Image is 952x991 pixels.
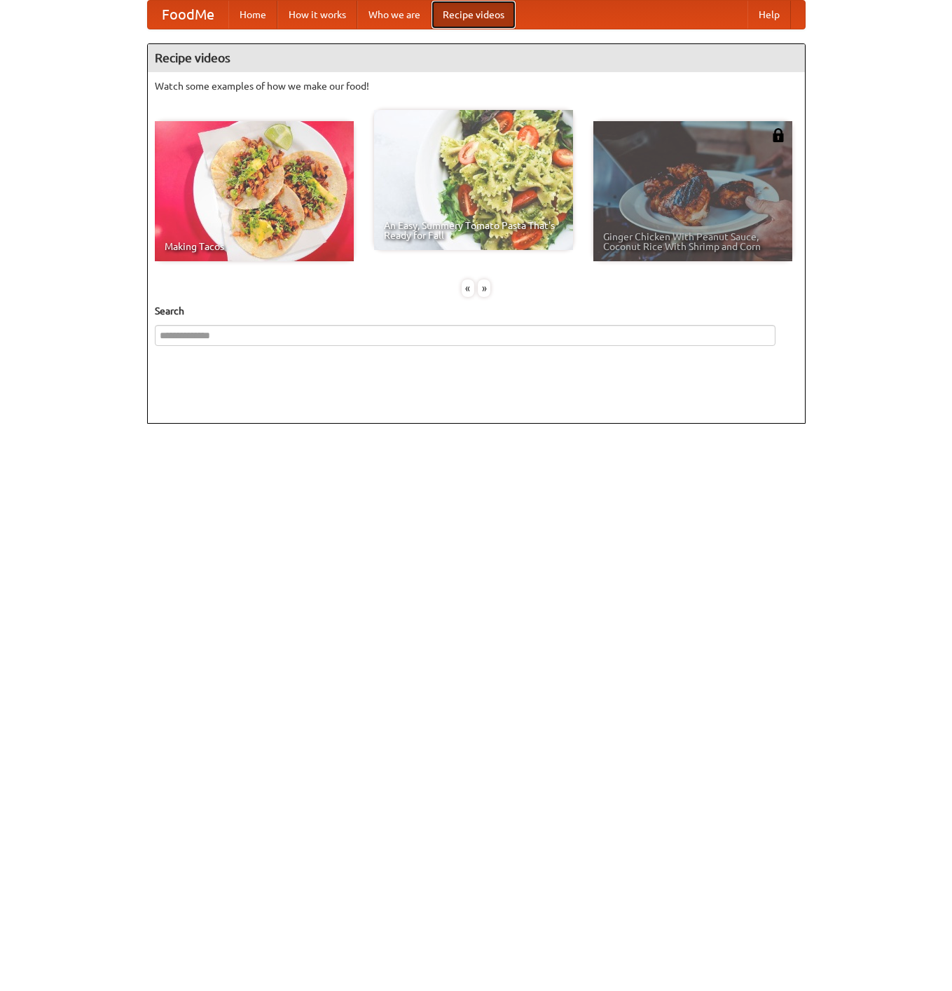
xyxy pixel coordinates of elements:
a: Help [747,1,791,29]
img: 483408.png [771,128,785,142]
span: An Easy, Summery Tomato Pasta That's Ready for Fall [384,221,563,240]
a: Home [228,1,277,29]
a: Who we are [357,1,432,29]
h5: Search [155,304,798,318]
a: How it works [277,1,357,29]
a: Making Tacos [155,121,354,261]
a: An Easy, Summery Tomato Pasta That's Ready for Fall [374,110,573,250]
div: « [462,279,474,297]
a: Recipe videos [432,1,516,29]
h4: Recipe videos [148,44,805,72]
a: FoodMe [148,1,228,29]
div: » [478,279,490,297]
p: Watch some examples of how we make our food! [155,79,798,93]
span: Making Tacos [165,242,344,251]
